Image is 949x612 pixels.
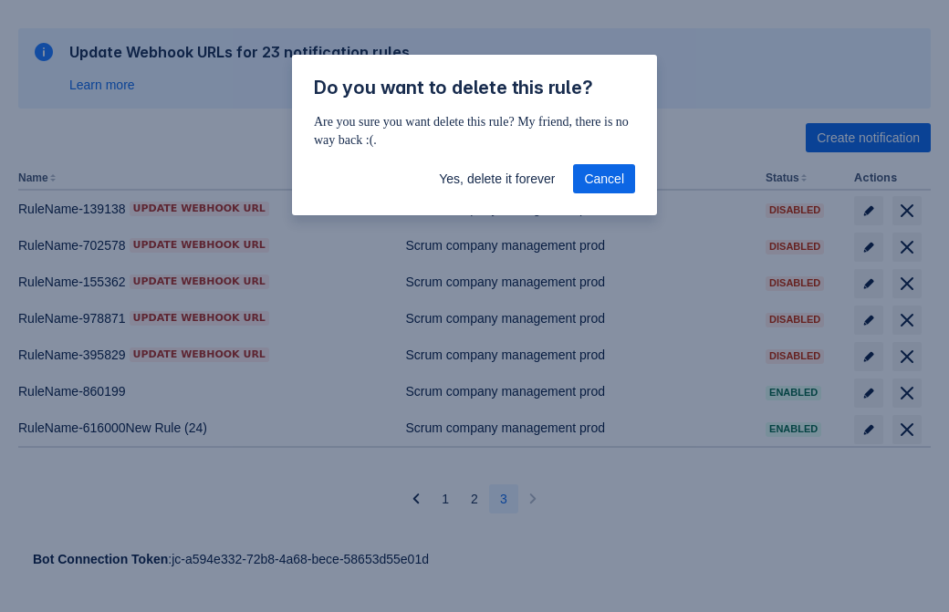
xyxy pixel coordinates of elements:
button: Cancel [573,164,635,193]
span: Cancel [584,164,624,193]
span: Do you want to delete this rule? [314,77,593,99]
p: Are you sure you want delete this rule? My friend, there is no way back :(. [314,113,635,150]
button: Yes, delete it forever [428,164,566,193]
span: Yes, delete it forever [439,164,555,193]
